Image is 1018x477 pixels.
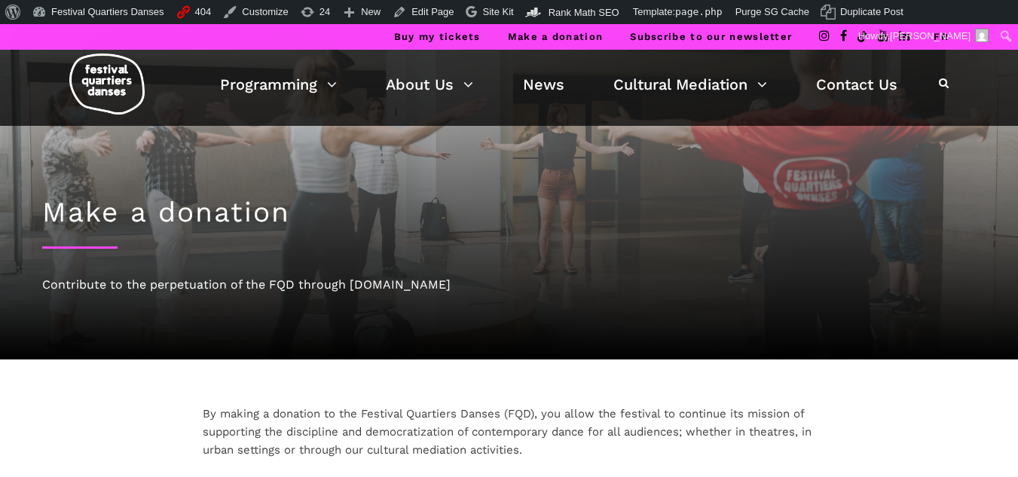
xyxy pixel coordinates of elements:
a: About Us [386,72,473,97]
a: Subscribe to our newsletter [630,31,792,42]
a: Cultural Mediation [613,72,767,97]
span: [PERSON_NAME] [890,30,971,41]
a: News [523,72,564,97]
a: Buy my tickets [394,31,481,42]
span: Rank Math SEO [549,7,619,18]
span: page.php [675,6,723,17]
a: Programming [220,72,337,97]
img: logo-fqd-med [69,54,145,115]
h1: Make a donation [42,196,977,229]
a: Howdy, [853,24,995,48]
span: Site Kit [483,6,514,17]
a: Contact Us [816,72,897,97]
a: Make a donation [508,31,604,42]
div: Contribute to the perpetuation of the FQD through [DOMAIN_NAME] [42,275,977,295]
p: By making a donation to the Festival Quartiers Danses (FQD), you allow the festival to continue i... [203,405,815,459]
